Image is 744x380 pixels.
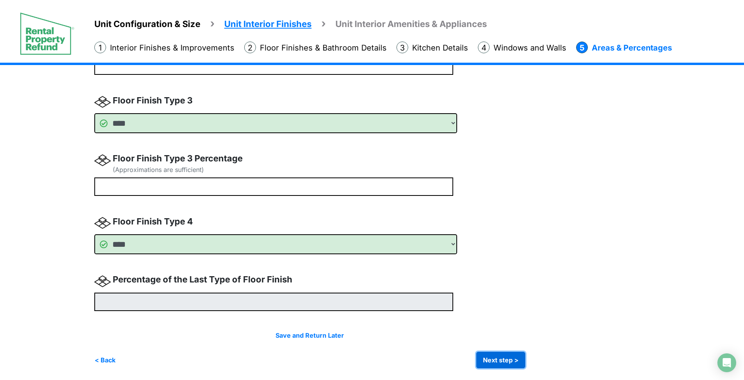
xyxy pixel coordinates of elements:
li: Kitchen Details [396,42,468,54]
img: spp logo [20,12,75,55]
img: floor_2_WXuochx.png [94,94,111,110]
a: Save and Return Later [276,331,344,339]
img: floor_2_xXDDqEA.png [94,215,111,231]
label: Floor Finish Type 4 [113,215,193,228]
label: Percentage of the Last Type of Floor Finish [113,273,292,286]
button: Next step > [476,352,525,368]
img: floor_2_S8wzzwu.png [94,152,111,168]
label: Floor Finish Type 3 Percentage [113,152,243,165]
li: Floor Finishes & Bathroom Details [244,42,387,54]
label: Floor Finish Type 3 [113,94,193,107]
span: Unit Interior Finishes [224,19,312,29]
span: Unit Configuration & Size [94,19,200,29]
li: Windows and Walls [478,42,566,54]
div: Open Intercom Messenger [717,353,736,372]
button: < Back [94,352,116,368]
div: (Approximations are sufficient) [113,165,243,174]
li: Interior Finishes & Improvements [94,42,234,54]
span: Unit Interior Amenities & Appliances [335,19,487,29]
img: floor_2_N3sUcxx.png [94,273,111,290]
li: Areas & Percentages [576,42,672,54]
